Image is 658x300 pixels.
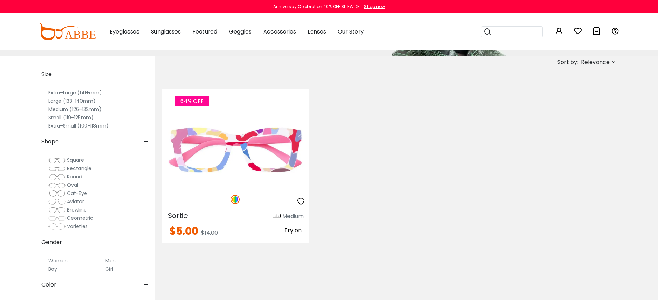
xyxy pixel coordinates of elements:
span: Accessories [263,28,296,36]
span: Lenses [308,28,326,36]
label: Medium (126-132mm) [48,105,102,113]
span: Eyeglasses [109,28,139,36]
label: Men [105,256,116,265]
span: - [144,133,149,150]
span: Color [41,276,56,293]
span: Shape [41,133,59,150]
button: Try on [282,226,304,235]
img: Rectangle.png [48,165,66,172]
span: Gender [41,234,62,251]
span: Sortie [168,211,188,221]
span: Sunglasses [151,28,181,36]
img: abbeglasses.com [39,23,96,40]
img: Browline.png [48,207,66,214]
img: Square.png [48,157,66,164]
img: size ruler [273,214,281,219]
span: Round [67,173,82,180]
label: Extra-Small (100-118mm) [48,122,109,130]
img: Multicolor [231,195,240,204]
span: Featured [192,28,217,36]
a: Shop now [361,3,385,9]
span: Aviator [67,198,84,205]
label: Small (119-125mm) [48,113,94,122]
span: - [144,276,149,293]
span: Square [67,157,84,163]
span: Varieties [67,223,88,230]
span: Size [41,66,52,83]
img: Aviator.png [48,198,66,205]
img: Cat-Eye.png [48,190,66,197]
span: Geometric [67,215,93,222]
span: Try on [284,226,302,234]
label: Women [48,256,68,265]
span: $14.00 [201,229,218,237]
div: Anniversay Celebration 40% OFF SITEWIDE [273,3,360,10]
span: 64% OFF [175,96,209,106]
img: Geometric.png [48,215,66,222]
span: Cat-Eye [67,190,87,197]
label: Boy [48,265,57,273]
span: Our Story [338,28,364,36]
span: - [144,234,149,251]
span: - [144,66,149,83]
span: Oval [67,181,78,188]
span: $5.00 [169,224,198,238]
div: Shop now [364,3,385,10]
span: Goggles [229,28,251,36]
label: Extra-Large (141+mm) [48,88,102,97]
span: Browline [67,206,87,213]
img: Oval.png [48,182,66,189]
img: Varieties.png [48,223,66,230]
div: Medium [282,212,304,221]
label: Large (133-140mm) [48,97,96,105]
img: Round.png [48,174,66,180]
span: Rectangle [67,165,92,172]
img: Multicolor Sortie - Plastic ,Universal Bridge Fit [162,114,309,188]
span: Sort by: [557,58,578,66]
label: Girl [105,265,113,273]
span: Relevance [581,56,610,68]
